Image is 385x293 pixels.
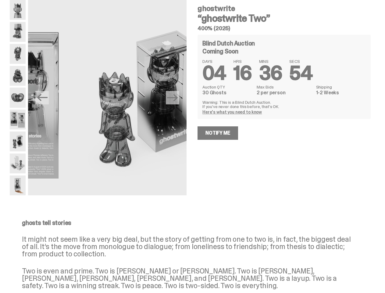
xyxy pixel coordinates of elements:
span: 04 [202,60,226,86]
span: 16 [233,60,252,86]
span: 54 [289,60,312,86]
span: SECS [289,59,312,63]
img: ghostwrite_Two_Media_10.png [10,110,26,129]
dd: 30 Ghosts [202,90,253,95]
p: Two is even and prime. Two is [PERSON_NAME] or [PERSON_NAME]. Two is [PERSON_NAME], [PERSON_NAME]... [22,267,358,289]
div: Coming Soon [202,48,366,54]
p: Warning: This is a Blind Dutch Auction. If you’ve never done this before, that’s OK. [202,100,366,109]
img: ghostwrite_Two_Media_3.png [10,22,26,42]
button: Next [166,91,179,104]
span: DAYS [202,59,226,63]
h4: ghostwrite [198,5,371,12]
dt: Shipping [316,85,366,89]
dt: Auction QTY [202,85,253,89]
img: ghostwrite_Two_Media_13.png [10,154,26,173]
dd: 2 per person [257,90,312,95]
span: 36 [259,60,282,86]
p: ghosts tell stories [22,220,358,226]
img: ghostwrite_Two_Media_5.png [10,44,26,64]
img: ghostwrite_Two_Media_11.png [10,132,26,151]
img: ghostwrite_Two_Media_14.png [10,175,26,195]
h4: Blind Dutch Auction [202,40,255,46]
dd: 1-2 Weeks [316,90,366,95]
h5: 400% (2025) [198,26,371,31]
img: ghostwrite_Two_Media_6.png [10,66,26,86]
h3: “ghostwrite Two” [198,13,371,23]
a: Notify Me [198,126,238,140]
dt: Max Bids [257,85,312,89]
p: It might not seem like a very big deal, but the story of getting from one to two is, in fact, the... [22,236,358,258]
span: MINS [259,59,282,63]
a: Here's what you need to know [202,109,262,115]
img: ghostwrite_Two_Media_8.png [10,88,26,107]
button: Previous [35,91,49,104]
span: HRS [233,59,252,63]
